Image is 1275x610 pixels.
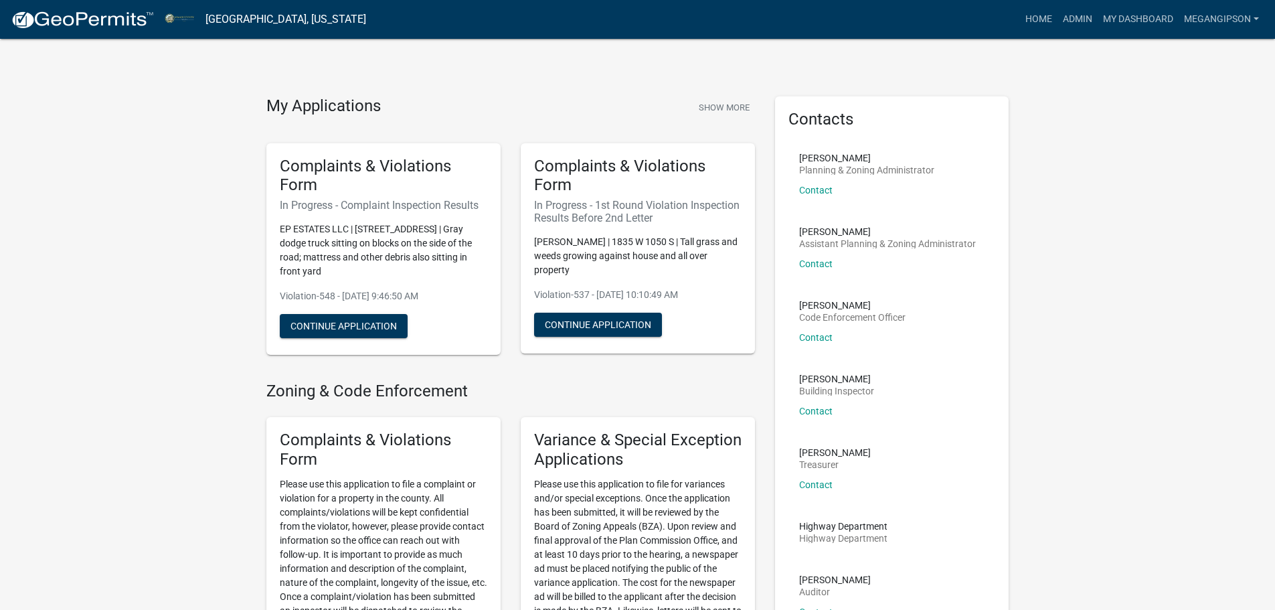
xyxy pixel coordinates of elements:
[799,313,906,322] p: Code Enforcement Officer
[534,157,742,196] h5: Complaints & Violations Form
[788,110,996,129] h5: Contacts
[799,575,871,585] p: [PERSON_NAME]
[799,587,871,597] p: Auditor
[693,96,755,119] button: Show More
[799,165,934,175] p: Planning & Zoning Administrator
[534,288,742,302] p: Violation-537 - [DATE] 10:10:49 AM
[799,185,833,196] a: Contact
[799,448,871,457] p: [PERSON_NAME]
[799,258,833,269] a: Contact
[799,374,874,384] p: [PERSON_NAME]
[1020,7,1057,32] a: Home
[799,406,833,416] a: Contact
[280,314,408,338] button: Continue Application
[534,431,742,469] h5: Variance & Special Exception Applications
[1098,7,1179,32] a: My Dashboard
[799,479,833,490] a: Contact
[205,8,366,31] a: [GEOGRAPHIC_DATA], [US_STATE]
[266,382,755,401] h4: Zoning & Code Enforcement
[799,332,833,343] a: Contact
[280,289,487,303] p: Violation-548 - [DATE] 9:46:50 AM
[280,222,487,279] p: EP ESTATES LLC | [STREET_ADDRESS] | Gray dodge truck sitting on blocks on the side of the road; m...
[280,157,487,196] h5: Complaints & Violations Form
[799,153,934,163] p: [PERSON_NAME]
[799,534,887,543] p: Highway Department
[534,313,662,337] button: Continue Application
[1057,7,1098,32] a: Admin
[799,227,976,236] p: [PERSON_NAME]
[280,431,487,469] h5: Complaints & Violations Form
[534,235,742,277] p: [PERSON_NAME] | 1835 W 1050 S | Tall grass and weeds growing against house and all over property
[799,460,871,469] p: Treasurer
[266,96,381,117] h4: My Applications
[799,301,906,310] p: [PERSON_NAME]
[799,239,976,248] p: Assistant Planning & Zoning Administrator
[534,199,742,224] h6: In Progress - 1st Round Violation Inspection Results Before 2nd Letter
[1179,7,1264,32] a: megangipson
[799,386,874,396] p: Building Inspector
[165,10,195,28] img: Miami County, Indiana
[280,199,487,212] h6: In Progress - Complaint Inspection Results
[799,522,887,531] p: Highway Department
